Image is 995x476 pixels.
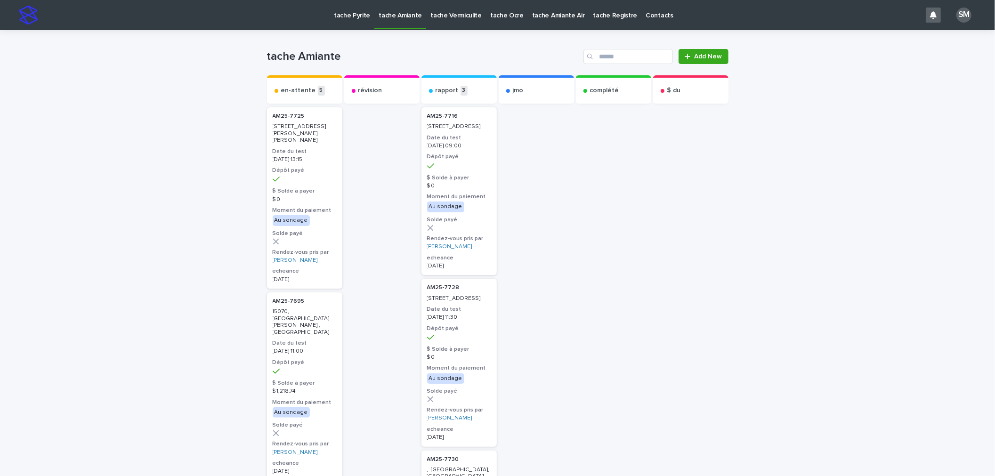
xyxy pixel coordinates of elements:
h3: Date du test [427,306,491,313]
a: AM25-7728 [STREET_ADDRESS]Date du test[DATE] 11:30Dépôt payé$ Solde à payer$ 0Moment du paiementA... [421,279,497,446]
img: stacker-logo-s-only.png [19,6,38,24]
h3: $ Solde à payer [427,174,491,182]
h3: $ Solde à payer [273,187,337,195]
p: [DATE] [427,434,491,441]
a: [PERSON_NAME] [427,415,472,421]
h3: Solde payé [273,421,337,429]
h3: Rendez-vous pris par [427,406,491,414]
div: Au sondage [427,202,464,212]
a: [PERSON_NAME] [273,257,318,264]
h3: Date du test [273,148,337,155]
p: $ 1,218.74 [273,388,337,395]
h3: Dépôt payé [427,153,491,161]
p: $ 0 [427,183,491,189]
span: Add New [695,53,722,60]
p: AM25-7725 [273,113,337,120]
div: SM [956,8,971,23]
a: AM25-7725 [STREET_ADDRESS][PERSON_NAME][PERSON_NAME]Date du test[DATE] 13:15Dépôt payé$ Solde à p... [267,107,342,289]
h3: Moment du paiement [273,207,337,214]
p: [DATE] [273,276,337,283]
p: complété [590,87,619,95]
div: Au sondage [273,215,310,226]
p: révision [358,87,382,95]
a: [PERSON_NAME] [427,243,472,250]
p: [STREET_ADDRESS] [427,123,491,130]
div: Au sondage [427,373,464,384]
p: en-attente [281,87,316,95]
h3: Rendez-vous pris par [273,440,337,448]
a: Add New [679,49,728,64]
h3: Rendez-vous pris par [273,249,337,256]
p: [DATE] 09:00 [427,143,491,149]
h3: Date du test [427,134,491,142]
a: AM25-7716 [STREET_ADDRESS]Date du test[DATE] 09:00Dépôt payé$ Solde à payer$ 0Moment du paiementA... [421,107,497,275]
h3: echeance [273,460,337,467]
h3: Rendez-vous pris par [427,235,491,242]
h3: echeance [427,426,491,433]
h3: Moment du paiement [273,399,337,406]
p: 5 [318,86,325,96]
p: [DATE] 11:00 [273,348,337,355]
p: jmo [513,87,524,95]
h3: Moment du paiement [427,193,491,201]
h3: $ Solde à payer [273,379,337,387]
h3: Dépôt payé [427,325,491,332]
h3: Dépôt payé [273,359,337,366]
p: rapport [436,87,459,95]
p: 3 [461,86,468,96]
p: 15070, [GEOGRAPHIC_DATA][PERSON_NAME] , [GEOGRAPHIC_DATA] [273,308,337,336]
p: AM25-7728 [427,284,491,291]
p: [DATE] [427,263,491,269]
p: [DATE] [273,468,337,475]
p: [DATE] 11:30 [427,314,491,321]
h1: tache Amiante [267,50,580,64]
h3: $ Solde à payer [427,346,491,353]
h3: echeance [273,267,337,275]
p: $ du [667,87,681,95]
a: [PERSON_NAME] [273,449,318,456]
h3: Solde payé [273,230,337,237]
div: Au sondage [273,407,310,418]
p: AM25-7730 [427,456,491,463]
p: [DATE] 13:15 [273,156,337,163]
h3: Solde payé [427,387,491,395]
p: [STREET_ADDRESS] [427,295,491,302]
p: $ 0 [273,196,337,203]
h3: Solde payé [427,216,491,224]
p: [STREET_ADDRESS][PERSON_NAME][PERSON_NAME] [273,123,337,144]
h3: Date du test [273,339,337,347]
h3: Moment du paiement [427,364,491,372]
h3: echeance [427,254,491,262]
h3: Dépôt payé [273,167,337,174]
input: Search [583,49,673,64]
p: $ 0 [427,354,491,361]
p: AM25-7695 [273,298,337,305]
p: AM25-7716 [427,113,491,120]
